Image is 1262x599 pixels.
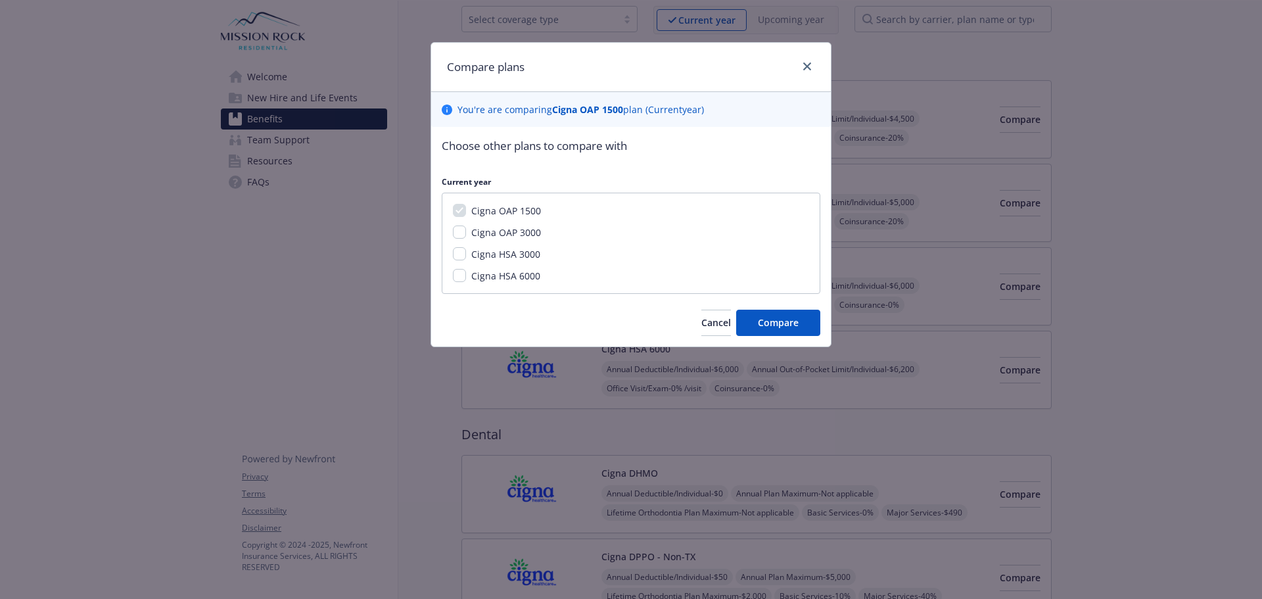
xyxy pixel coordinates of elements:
p: You ' re are comparing plan ( Current year) [457,103,704,116]
span: Cancel [701,316,731,329]
p: Choose other plans to compare with [442,137,820,155]
h1: Compare plans [447,59,525,76]
button: Cancel [701,310,731,336]
span: Cigna HSA 6000 [471,270,540,282]
span: Cigna HSA 3000 [471,248,540,260]
span: Compare [758,316,799,329]
button: Compare [736,310,820,336]
span: Cigna OAP 3000 [471,226,541,239]
b: Cigna OAP 1500 [552,103,623,116]
p: Current year [442,176,820,187]
a: close [799,59,815,74]
span: Cigna OAP 1500 [471,204,541,217]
